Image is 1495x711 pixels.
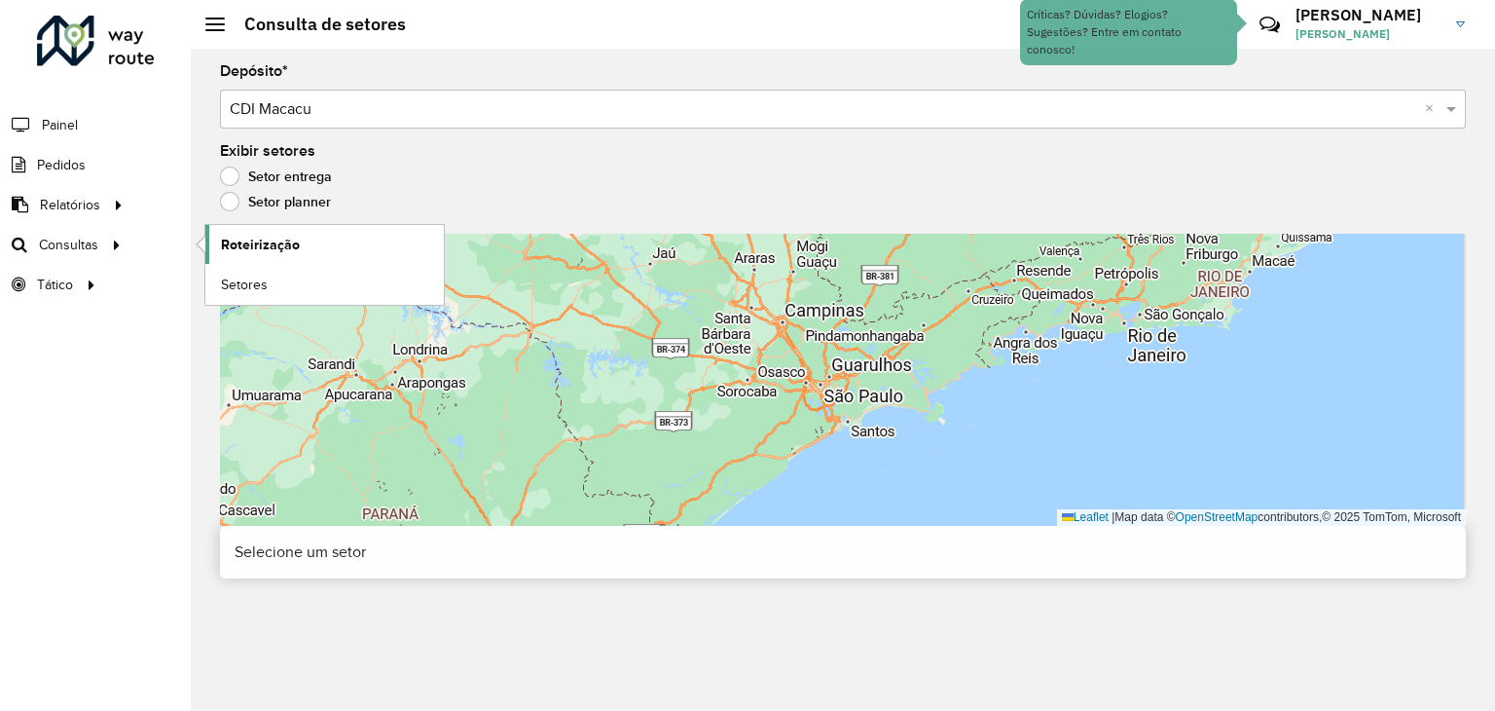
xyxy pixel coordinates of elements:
label: Setor entrega [220,167,332,186]
a: Roteirização [205,225,444,264]
span: Consultas [39,235,98,255]
a: Contato Rápido [1249,4,1291,46]
span: Tático [37,275,73,295]
h3: [PERSON_NAME] [1295,6,1441,24]
span: Relatórios [40,195,100,215]
label: Depósito [220,59,288,83]
span: Clear all [1425,97,1441,121]
span: [PERSON_NAME] [1295,25,1441,43]
span: | [1112,510,1114,524]
div: Selecione um setor [220,526,1466,579]
a: Leaflet [1062,510,1109,524]
span: Painel [42,115,78,135]
span: Pedidos [37,155,86,175]
label: Setor planner [220,192,331,211]
h2: Consulta de setores [225,14,406,35]
span: Setores [221,275,268,295]
label: Exibir setores [220,139,315,163]
div: Map data © contributors,© 2025 TomTom, Microsoft [1057,509,1466,526]
a: OpenStreetMap [1176,510,1258,524]
span: Roteirização [221,235,300,255]
a: Setores [205,265,444,304]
